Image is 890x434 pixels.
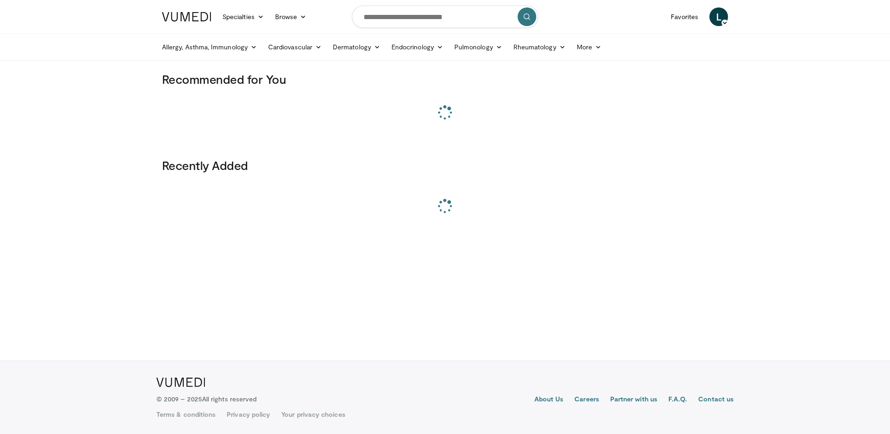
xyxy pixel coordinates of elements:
[709,7,728,26] a: L
[270,7,312,26] a: Browse
[263,38,327,56] a: Cardiovascular
[156,410,216,419] a: Terms & conditions
[508,38,571,56] a: Rheumatology
[386,38,449,56] a: Endocrinology
[156,378,205,387] img: VuMedi Logo
[202,395,256,403] span: All rights reserved
[449,38,508,56] a: Pulmonology
[227,410,270,419] a: Privacy policy
[698,394,734,406] a: Contact us
[162,158,728,173] h3: Recently Added
[610,394,657,406] a: Partner with us
[162,12,211,21] img: VuMedi Logo
[668,394,687,406] a: F.A.Q.
[327,38,386,56] a: Dermatology
[162,72,728,87] h3: Recommended for You
[534,394,564,406] a: About Us
[352,6,538,28] input: Search topics, interventions
[665,7,704,26] a: Favorites
[571,38,607,56] a: More
[281,410,345,419] a: Your privacy choices
[217,7,270,26] a: Specialties
[574,394,599,406] a: Careers
[156,394,256,404] p: © 2009 – 2025
[156,38,263,56] a: Allergy, Asthma, Immunology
